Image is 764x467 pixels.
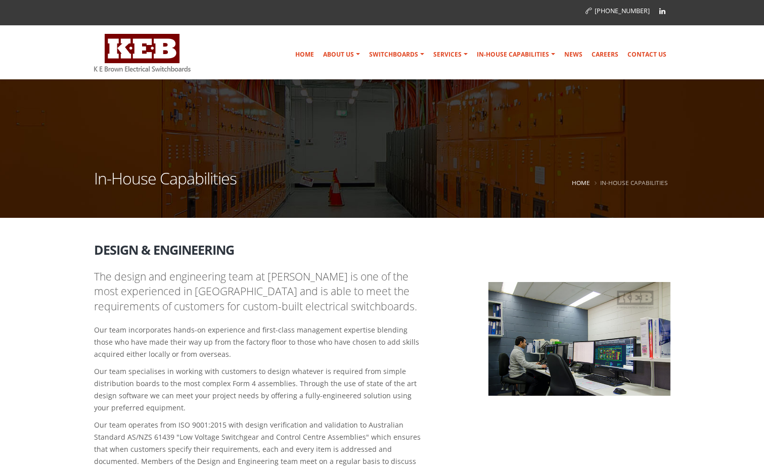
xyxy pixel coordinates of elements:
a: [PHONE_NUMBER] [586,7,650,15]
p: Our team specialises in working with customers to design whatever is required from simple distrib... [94,365,424,414]
h2: Design & Engineering [94,236,670,257]
a: Linkedin [655,4,670,19]
a: About Us [319,44,364,65]
h1: In-House Capabilities [94,170,237,199]
a: Services [429,44,472,65]
a: Switchboards [365,44,428,65]
a: Home [572,178,590,186]
a: Home [291,44,318,65]
img: K E Brown Electrical Switchboards [94,34,191,72]
a: Contact Us [623,44,670,65]
a: In-house Capabilities [473,44,559,65]
p: Our team incorporates hands-on experience and first-class management expertise blending those who... [94,324,424,360]
a: News [560,44,587,65]
p: The design and engineering team at [PERSON_NAME] is one of the most experienced in [GEOGRAPHIC_DA... [94,269,424,314]
li: In-House Capabilities [592,176,668,189]
a: Careers [588,44,622,65]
